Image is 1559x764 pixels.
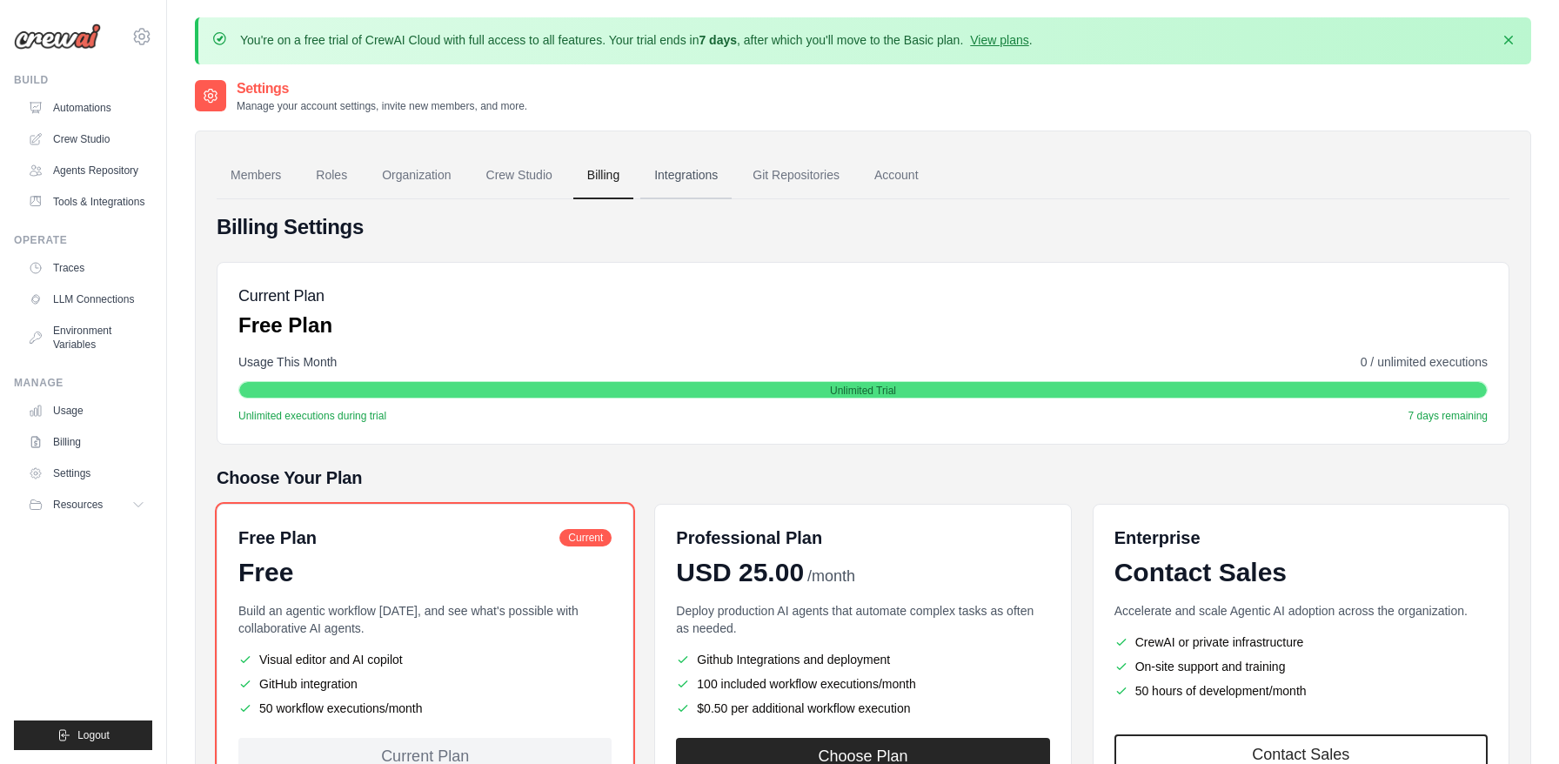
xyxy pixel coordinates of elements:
button: Logout [14,720,152,750]
div: Operate [14,233,152,247]
span: USD 25.00 [676,557,804,588]
li: CrewAI or private infrastructure [1114,633,1488,651]
span: 7 days remaining [1408,409,1488,423]
a: Usage [21,397,152,425]
h6: Free Plan [238,526,317,550]
h6: Enterprise [1114,526,1488,550]
span: Logout [77,728,110,742]
a: Integrations [640,152,732,199]
a: Crew Studio [472,152,566,199]
li: 50 hours of development/month [1114,682,1488,700]
a: Crew Studio [21,125,152,153]
p: Accelerate and scale Agentic AI adoption across the organization. [1114,602,1488,620]
li: $0.50 per additional workflow execution [676,700,1049,717]
a: View plans [970,33,1028,47]
a: Organization [368,152,465,199]
li: Github Integrations and deployment [676,651,1049,668]
span: Current [559,529,612,546]
div: Manage [14,376,152,390]
a: Members [217,152,295,199]
p: Deploy production AI agents that automate complex tasks as often as needed. [676,602,1049,637]
a: Account [860,152,933,199]
li: 50 workflow executions/month [238,700,612,717]
a: Agents Repository [21,157,152,184]
div: Free [238,557,612,588]
span: Resources [53,498,103,512]
h5: Current Plan [238,284,332,308]
h2: Settings [237,78,527,99]
span: /month [807,565,855,588]
img: Logo [14,23,101,50]
span: Unlimited Trial [830,384,896,398]
div: Contact Sales [1114,557,1488,588]
a: LLM Connections [21,285,152,313]
button: Resources [21,491,152,519]
a: Billing [573,152,633,199]
a: Traces [21,254,152,282]
div: Build [14,73,152,87]
h5: Choose Your Plan [217,466,1509,490]
p: Manage your account settings, invite new members, and more. [237,99,527,113]
span: Usage This Month [238,353,337,371]
li: GitHub integration [238,675,612,693]
a: Tools & Integrations [21,188,152,216]
a: Automations [21,94,152,122]
a: Settings [21,459,152,487]
p: You're on a free trial of CrewAI Cloud with full access to all features. Your trial ends in , aft... [240,31,1033,49]
a: Roles [302,152,361,199]
a: Billing [21,428,152,456]
span: 0 / unlimited executions [1361,353,1488,371]
strong: 7 days [699,33,737,47]
a: Environment Variables [21,317,152,359]
li: Visual editor and AI copilot [238,651,612,668]
li: On-site support and training [1114,658,1488,675]
span: Unlimited executions during trial [238,409,386,423]
h6: Professional Plan [676,526,822,550]
a: Git Repositories [739,152,853,199]
p: Free Plan [238,312,332,339]
p: Build an agentic workflow [DATE], and see what's possible with collaborative AI agents. [238,602,612,637]
li: 100 included workflow executions/month [676,675,1049,693]
h4: Billing Settings [217,213,1509,241]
